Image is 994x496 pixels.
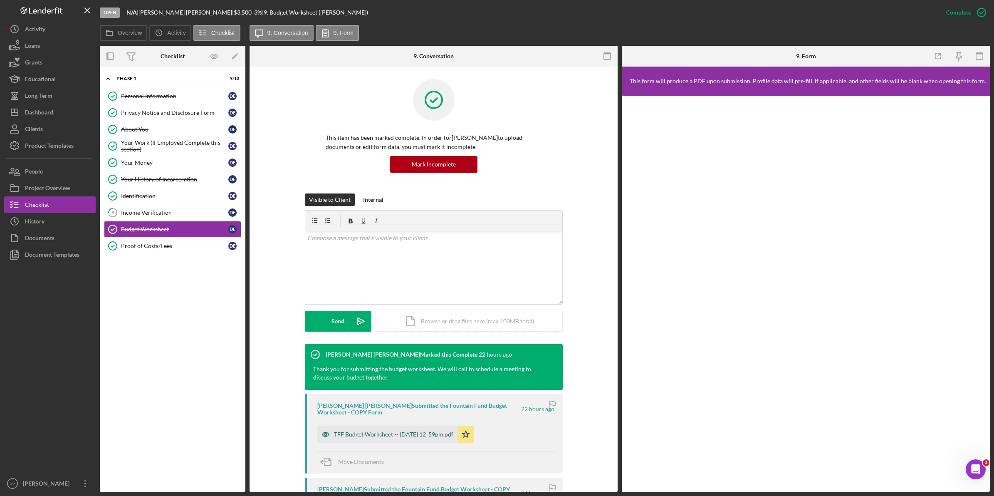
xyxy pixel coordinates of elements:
button: Move Documents [317,451,392,472]
div: TFF Budget Worksheet -- [DATE] 12_59pm.pdf [334,431,453,438]
div: Your Work (If Employed Complete this section) [121,139,228,153]
div: Open [100,7,120,18]
iframe: Lenderfit form [630,104,982,484]
div: D E [228,159,237,167]
div: D E [228,92,237,100]
div: Complete [946,4,971,21]
b: N/A [126,9,137,16]
div: Personal Information [121,93,228,99]
text: JV [10,481,15,486]
a: Proof of Costs/FeesDE [104,238,241,254]
div: Income Verification [121,209,228,216]
div: 9 / 10 [224,76,239,81]
span: Move Documents [338,458,384,465]
div: D E [228,208,237,217]
div: Privacy Notice and Disclosure Form [121,109,228,116]
button: 9. Conversation [250,25,314,41]
div: Checklist [161,53,185,60]
a: Budget WorksheetDE [104,221,241,238]
div: About You [121,126,228,133]
div: | 9. Budget Worksheet ([PERSON_NAME]) [262,9,368,16]
a: Your MoneyDE [104,154,241,171]
div: D E [228,109,237,117]
div: Your Money [121,159,228,166]
a: IdentificationDE [104,188,241,204]
button: Complete [938,4,990,21]
button: 9. Form [316,25,359,41]
div: [PERSON_NAME] [PERSON_NAME] Marked this Complete [326,351,477,358]
button: Checklist [193,25,240,41]
div: D E [228,192,237,200]
div: Send [331,311,344,332]
time: 2025-09-09 17:00 [479,351,512,358]
span: 1 [983,459,989,466]
div: | [126,9,138,16]
div: [PERSON_NAME] [21,475,75,494]
div: 9. Form [796,53,816,60]
div: Visible to Client [309,193,351,206]
button: Activity [149,25,191,41]
p: This item has been marked complete. In order for [PERSON_NAME] to upload documents or edit form d... [326,133,542,152]
div: [PERSON_NAME] [PERSON_NAME] | [138,9,234,16]
div: D E [228,225,237,233]
a: Personal InformationDE [104,88,241,104]
div: D E [228,142,237,150]
label: 9. Conversation [267,30,308,36]
time: 2025-09-09 16:59 [521,406,554,412]
div: [PERSON_NAME] [PERSON_NAME] Submitted the Fountain Fund Budget Worksheet - COPY Form [317,402,520,416]
div: 3 % [254,9,262,16]
label: 9. Form [334,30,354,36]
span: $3,500 [234,9,252,16]
a: Your History of IncarcerationDE [104,171,241,188]
div: 9. Conversation [413,53,454,60]
div: Budget Worksheet [121,226,228,233]
time: 2025-09-09 15:18 [521,489,554,496]
button: TFF Budget Worksheet -- [DATE] 12_59pm.pdf [317,426,474,443]
button: Visible to Client [305,193,355,206]
tspan: 8 [111,210,114,215]
button: Overview [100,25,147,41]
a: About YouDE [104,121,241,138]
div: Phase 1 [116,76,218,81]
div: Thank you for submitting the budget worksheet. We will call to schedule a meeting to discuss your... [305,365,554,390]
a: Privacy Notice and Disclosure FormDE [104,104,241,121]
label: Activity [167,30,185,36]
div: D E [228,242,237,250]
div: This form will produce a PDF upon submission. Profile data will pre-fill, if applicable, and othe... [630,78,986,84]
